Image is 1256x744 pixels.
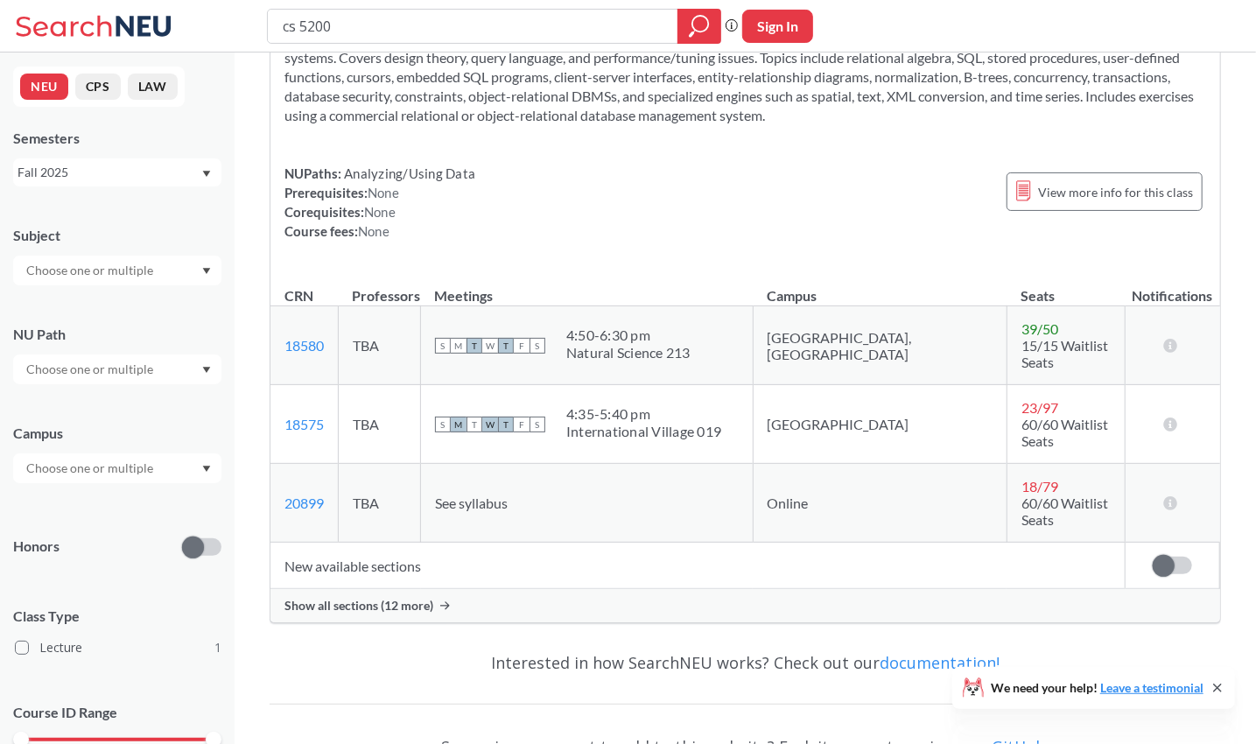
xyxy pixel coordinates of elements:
span: None [358,223,389,239]
section: Introduces relational database management systems as a class of software systems. Prepares studen... [284,29,1206,125]
span: T [467,417,482,432]
span: 39 / 50 [1021,320,1058,337]
span: Analyzing/Using Data [341,165,475,181]
div: Fall 2025Dropdown arrow [13,158,221,186]
span: 60/60 Waitlist Seats [1021,416,1108,449]
div: NU Path [13,325,221,344]
th: Seats [1007,269,1125,306]
td: [GEOGRAPHIC_DATA], [GEOGRAPHIC_DATA] [753,306,1007,385]
a: Leave a testimonial [1100,680,1203,695]
svg: Dropdown arrow [202,171,211,178]
span: W [482,417,498,432]
div: NUPaths: Prerequisites: Corequisites: Course fees: [284,164,475,241]
label: Lecture [15,636,221,659]
input: Choose one or multiple [18,260,165,281]
span: 15/15 Waitlist Seats [1021,337,1108,370]
td: TBA [339,464,421,543]
span: Show all sections (12 more) [284,598,433,614]
span: M [451,417,467,432]
span: S [435,417,451,432]
svg: Dropdown arrow [202,367,211,374]
p: Honors [13,537,60,557]
td: TBA [339,385,421,464]
td: New available sections [270,543,1125,589]
span: See syllabus [435,495,508,511]
div: Semesters [13,129,221,148]
span: T [467,338,482,354]
span: T [498,417,514,432]
th: Notifications [1125,269,1219,306]
div: Subject [13,226,221,245]
svg: magnifying glass [689,14,710,39]
div: Show all sections (12 more) [270,589,1220,622]
span: 1 [214,638,221,657]
div: Dropdown arrow [13,256,221,285]
span: We need your help! [991,682,1203,694]
th: Meetings [421,269,754,306]
span: T [498,338,514,354]
div: 4:35 - 5:40 pm [566,405,721,423]
a: 18575 [284,416,324,432]
span: S [530,338,545,354]
div: 4:50 - 6:30 pm [566,326,691,344]
button: LAW [128,74,178,100]
span: 23 / 97 [1021,399,1058,416]
span: F [514,338,530,354]
span: M [451,338,467,354]
div: CRN [284,286,313,305]
span: 60/60 Waitlist Seats [1021,495,1108,528]
button: CPS [75,74,121,100]
button: NEU [20,74,68,100]
a: 18580 [284,337,324,354]
td: [GEOGRAPHIC_DATA] [753,385,1007,464]
span: Class Type [13,607,221,626]
td: Online [753,464,1007,543]
div: International Village 019 [566,423,721,440]
div: Natural Science 213 [566,344,691,361]
svg: Dropdown arrow [202,466,211,473]
div: Dropdown arrow [13,354,221,384]
div: Fall 2025 [18,163,200,182]
a: documentation! [880,652,1000,673]
span: S [435,338,451,354]
div: magnifying glass [677,9,721,44]
th: Professors [339,269,421,306]
td: TBA [339,306,421,385]
button: Sign In [742,10,813,43]
span: F [514,417,530,432]
div: Interested in how SearchNEU works? Check out our [270,637,1221,688]
span: None [364,204,396,220]
span: View more info for this class [1038,181,1193,203]
div: Dropdown arrow [13,453,221,483]
span: S [530,417,545,432]
input: Class, professor, course number, "phrase" [281,11,665,41]
div: Campus [13,424,221,443]
span: W [482,338,498,354]
span: None [368,185,399,200]
span: 18 / 79 [1021,478,1058,495]
a: 20899 [284,495,324,511]
p: Course ID Range [13,703,221,723]
input: Choose one or multiple [18,359,165,380]
th: Campus [753,269,1007,306]
svg: Dropdown arrow [202,268,211,275]
input: Choose one or multiple [18,458,165,479]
